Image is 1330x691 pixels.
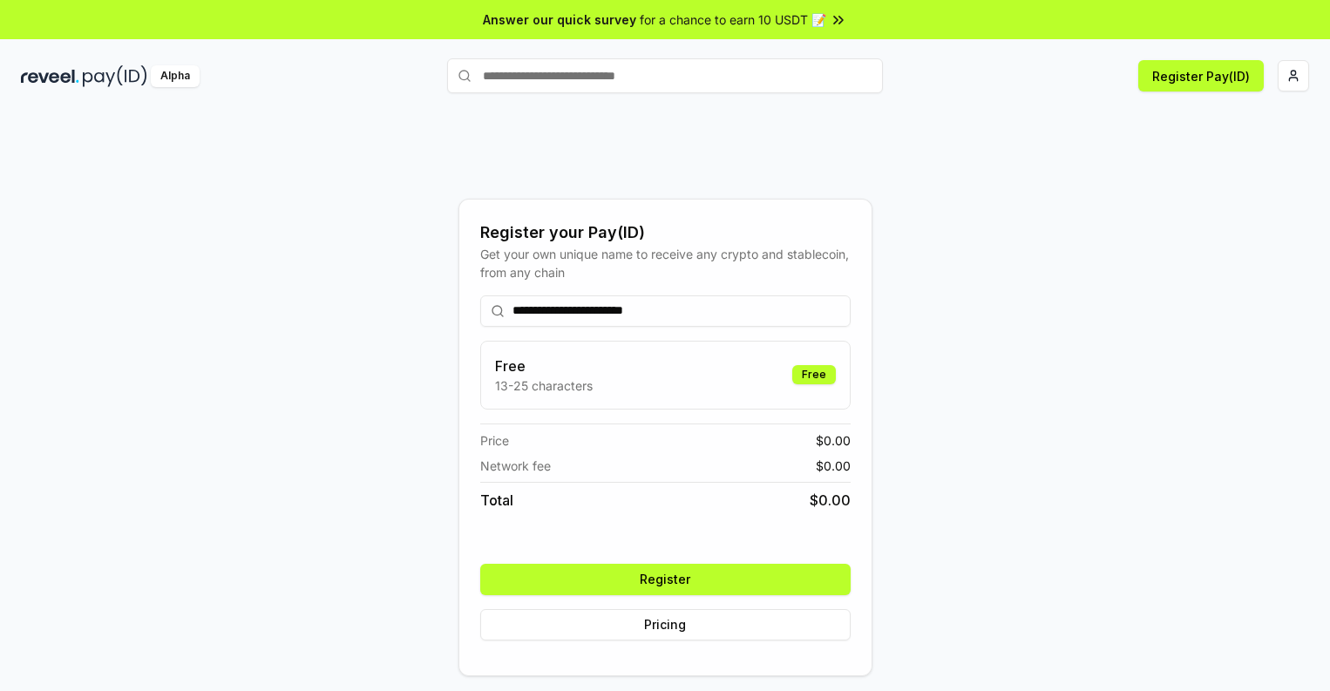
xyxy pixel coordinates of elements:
[816,457,851,475] span: $ 0.00
[480,431,509,450] span: Price
[816,431,851,450] span: $ 0.00
[495,376,593,395] p: 13-25 characters
[495,356,593,376] h3: Free
[480,245,851,281] div: Get your own unique name to receive any crypto and stablecoin, from any chain
[83,65,147,87] img: pay_id
[151,65,200,87] div: Alpha
[480,609,851,640] button: Pricing
[480,490,513,511] span: Total
[792,365,836,384] div: Free
[1138,60,1264,91] button: Register Pay(ID)
[640,10,826,29] span: for a chance to earn 10 USDT 📝
[21,65,79,87] img: reveel_dark
[480,220,851,245] div: Register your Pay(ID)
[810,490,851,511] span: $ 0.00
[480,457,551,475] span: Network fee
[480,564,851,595] button: Register
[483,10,636,29] span: Answer our quick survey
